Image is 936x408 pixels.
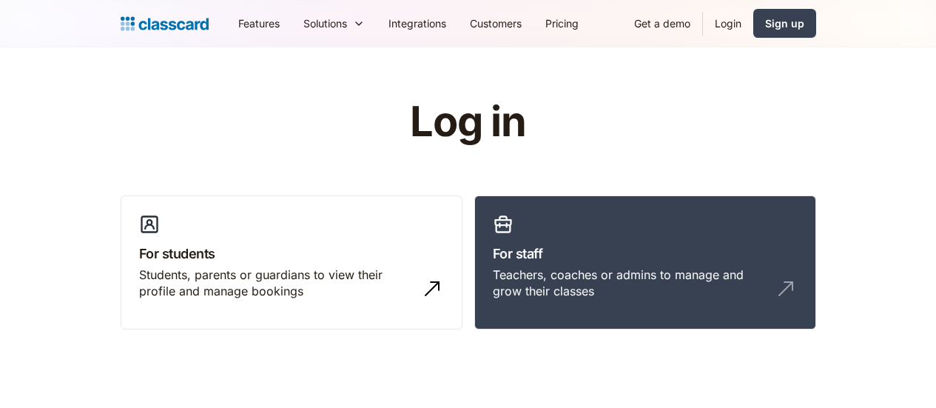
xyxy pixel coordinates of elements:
[233,99,703,145] h1: Log in
[703,7,753,40] a: Login
[121,195,462,330] a: For studentsStudents, parents or guardians to view their profile and manage bookings
[139,244,444,264] h3: For students
[753,9,816,38] a: Sign up
[226,7,292,40] a: Features
[493,267,768,300] div: Teachers, coaches or admins to manage and grow their classes
[292,7,377,40] div: Solutions
[377,7,458,40] a: Integrations
[474,195,816,330] a: For staffTeachers, coaches or admins to manage and grow their classes
[533,7,590,40] a: Pricing
[622,7,702,40] a: Get a demo
[765,16,804,31] div: Sign up
[493,244,798,264] h3: For staff
[139,267,414,300] div: Students, parents or guardians to view their profile and manage bookings
[458,7,533,40] a: Customers
[303,16,347,31] div: Solutions
[121,13,209,34] a: Logo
